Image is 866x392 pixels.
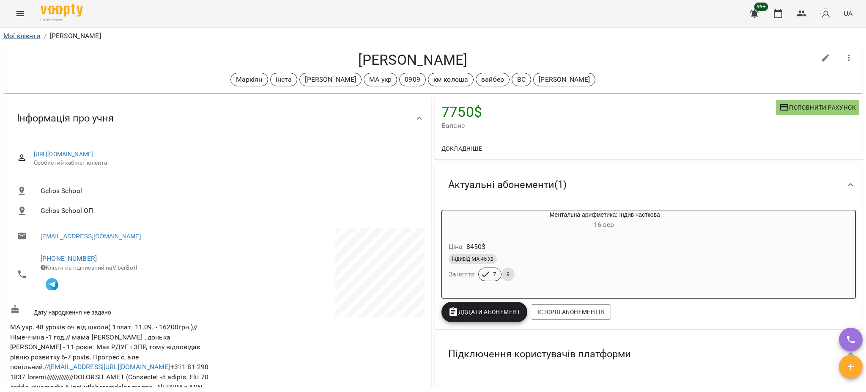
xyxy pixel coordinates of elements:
[435,332,863,376] div: Підключення користувачів платформи
[8,303,217,318] div: Дату народження не задано
[537,307,604,317] span: Історія абонементів
[41,232,141,240] a: [EMAIL_ADDRESS][DOMAIN_NAME]
[44,31,47,41] li: /
[840,6,856,21] button: UA
[399,73,426,86] div: 0909
[448,348,631,361] span: Підключення користувачів платформи
[305,75,356,85] p: [PERSON_NAME]
[438,141,485,156] button: Докладніше
[369,75,392,85] p: МА укр
[502,271,515,278] span: 9
[517,75,526,85] p: ВС
[442,210,482,231] div: Ментальна арифметика: Індив часткова
[10,51,816,69] h4: [PERSON_NAME]
[539,75,590,85] p: [PERSON_NAME]
[41,4,83,17] img: Voopty Logo
[428,73,474,86] div: км колоша
[481,75,504,85] p: вайбер
[46,278,58,291] img: Telegram
[441,302,527,322] button: Додати Абонемент
[3,97,431,140] div: Інформація про учня
[276,75,292,85] p: інста
[531,304,611,320] button: Історія абонементів
[820,8,832,19] img: avatar_s.png
[41,206,418,216] span: Gelios School ОП
[441,144,482,154] span: Докладніше
[236,75,263,85] p: Маркіян
[482,210,727,231] div: Ментальна арифметика: Індив часткова
[364,73,397,86] div: МА укр
[34,159,418,167] span: Особистий кабінет клієнта
[17,112,114,125] span: Інформація про учня
[442,210,727,291] button: Ментальна арифметика: Індив часткова16 вер- Ціна8450$індивід МА 45 хвЗаняття79
[41,264,137,271] span: Клієнт не підписаний на ViberBot!
[466,242,486,252] p: 8450 $
[34,151,93,157] a: [URL][DOMAIN_NAME]
[441,121,776,131] span: Баланс
[41,272,63,295] button: Клієнт підписаний на VooptyBot
[448,307,521,317] span: Додати Абонемент
[449,255,497,263] span: індивід МА 45 хв
[3,32,41,40] a: Мої клієнти
[844,9,852,18] span: UA
[299,73,362,86] div: [PERSON_NAME]
[512,73,531,86] div: ВС
[476,73,510,86] div: вайбер
[594,221,616,229] span: 16 вер -
[754,3,768,11] span: 99+
[435,163,863,207] div: Актуальні абонементи(1)
[10,3,30,24] button: Menu
[441,103,776,121] h4: 7750 $
[405,75,420,85] p: 0909
[433,75,468,85] p: км колоша
[533,73,595,86] div: [PERSON_NAME]
[449,241,463,253] h6: Ціна
[44,363,170,371] a: //[EMAIL_ADDRESS][URL][DOMAIN_NAME]
[41,17,83,23] span: For Business
[3,31,863,41] nav: breadcrumb
[270,73,298,86] div: інста
[488,271,501,278] span: 7
[50,31,101,41] p: [PERSON_NAME]
[779,102,856,113] span: Поповнити рахунок
[41,186,418,196] span: Gelios School
[449,268,475,280] h6: Заняття
[448,178,567,191] span: Актуальні абонементи ( 1 )
[41,254,97,262] a: [PHONE_NUMBER]
[230,73,268,86] div: Маркіян
[776,100,859,115] button: Поповнити рахунок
